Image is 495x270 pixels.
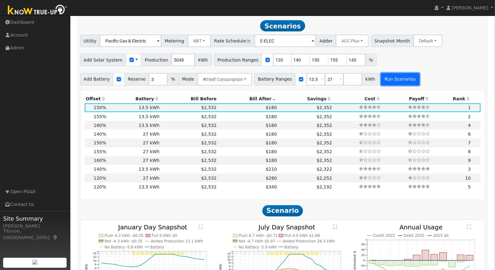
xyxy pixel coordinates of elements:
[390,260,391,261] circle: onclick=""
[448,261,456,267] rect: onclick=""
[468,114,471,119] span: 2
[150,252,153,255] i: 11AM - Clear
[361,254,365,257] text: 20
[94,123,106,128] span: 160%
[80,35,100,47] span: Utility
[100,35,161,47] input: Select a Utility
[425,260,426,261] circle: onclick=""
[404,261,412,266] rect: onclick=""
[107,138,161,147] td: 27 kWh
[201,114,216,119] span: $2,532
[409,96,424,101] span: Payoff
[94,114,106,119] span: 155%
[194,54,211,66] span: kWh
[110,252,113,255] i: 2AM - Clear
[201,176,216,181] span: $2,532
[95,267,96,270] text: 6
[387,261,394,266] rect: onclick=""
[179,73,198,86] span: Mode
[227,252,230,255] text: 14
[361,264,365,267] text: -20
[107,174,161,182] td: 27 kWh
[53,235,58,240] a: Map
[431,261,438,265] rect: onclick=""
[311,258,312,260] circle: onclick=""
[132,267,133,268] circle: onclick=""
[159,254,160,255] circle: onclick=""
[201,132,216,137] span: $2,532
[128,252,131,255] i: 6AM - Clear
[320,252,323,255] i: 7PM - Clear
[284,260,285,262] circle: onclick=""
[452,260,453,261] circle: onclick=""
[317,105,332,110] span: $2,352
[201,167,216,172] span: $2,532
[94,167,106,172] span: 140%
[93,256,96,259] text: 12
[266,158,277,163] span: $180
[201,123,216,128] span: $2,532
[154,252,158,255] i: 12PM - Clear
[262,205,303,217] span: Scenario
[229,265,230,268] text: 6
[315,264,316,265] circle: onclick=""
[369,261,376,263] rect: onclick=""
[443,268,444,269] circle: onclick=""
[468,123,471,128] span: 4
[114,252,117,255] i: 3AM - Clear
[324,252,327,255] i: 8PM - Clear
[404,234,425,238] text: Debit 2025
[203,259,205,261] circle: onclick=""
[293,254,294,255] circle: onclick=""
[372,262,373,264] circle: onclick=""
[434,260,435,261] circle: onclick=""
[101,252,104,255] i: 12AM - Clear
[266,140,277,145] span: $180
[262,252,265,255] i: 6AM - Clear
[469,266,470,267] circle: onclick=""
[80,54,126,66] span: Add Solar System
[302,252,305,255] i: 3PM - Clear
[163,252,166,255] i: 2PM - Clear
[141,264,142,266] circle: onclick=""
[285,245,299,249] text: Battery
[369,260,376,261] rect: onclick=""
[293,268,294,270] circle: onclick=""
[336,35,369,47] button: ACC Plus
[239,234,278,238] text: Push 8.7 kWh -$0.71
[468,158,471,163] span: 9
[275,252,278,255] i: 9AM - Clear
[254,73,295,86] span: Battery Ranges
[3,214,67,223] span: Site Summary
[105,263,107,264] circle: onclick=""
[289,254,290,255] circle: onclick=""
[381,73,419,86] button: Run Scenarios
[266,105,277,110] span: $180
[317,158,332,163] span: $2,352
[315,252,319,255] i: 6PM - Clear
[190,257,191,258] circle: onclick=""
[422,261,429,265] rect: onclick=""
[365,96,376,101] span: Cost
[104,245,143,249] text: No Battery -5.8 kWh
[333,225,337,229] text: 
[407,260,409,261] circle: onclick=""
[285,234,320,238] text: Pull 4.0 kWh $1.68
[168,252,171,255] i: 3PM - Clear
[172,252,175,255] i: 4PM - Clear
[422,250,429,261] rect: onclick=""
[181,256,182,257] circle: onclick=""
[177,255,178,256] circle: onclick=""
[293,252,296,255] i: 1PM - Clear
[306,252,310,255] i: 4PM - Clear
[159,252,162,255] i: 1PM - Clear
[317,149,332,154] span: $2,352
[258,252,260,255] i: 5AM - Clear
[317,184,332,189] span: $2,192
[94,105,106,110] span: 150%
[381,267,382,268] circle: onclick=""
[266,123,277,128] span: $180
[229,262,230,265] text: 8
[381,260,382,261] circle: onclick=""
